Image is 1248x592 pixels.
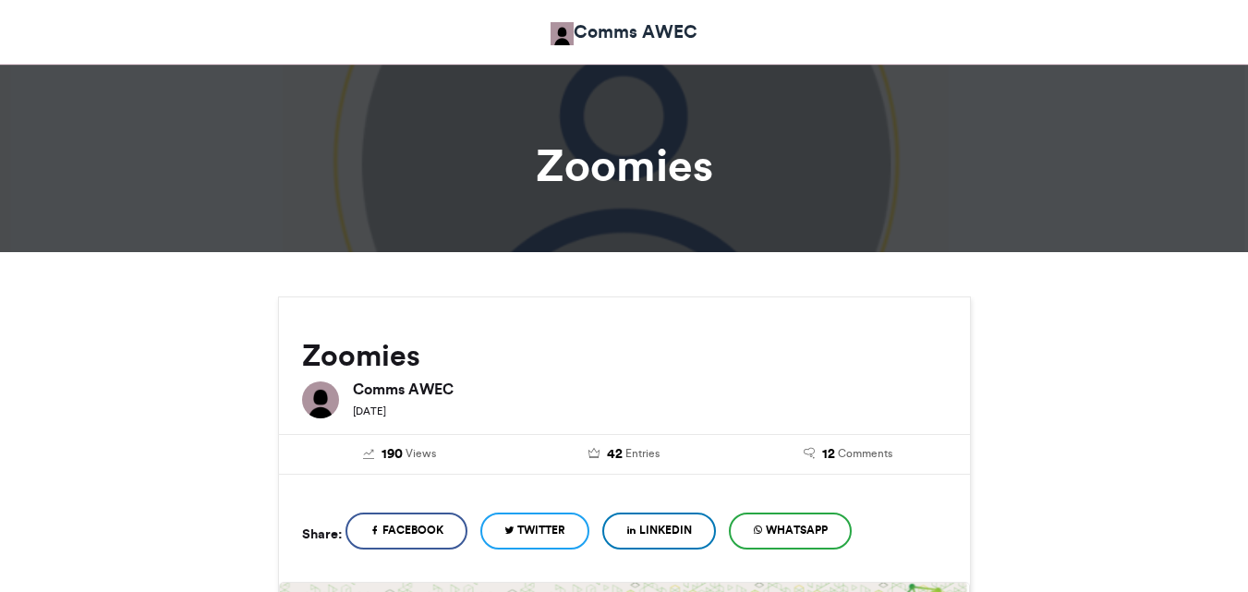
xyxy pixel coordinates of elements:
h5: Share: [302,522,342,546]
span: Views [406,445,436,462]
span: Comments [838,445,892,462]
h6: Comms AWEC [353,381,947,396]
span: LinkedIn [639,522,692,538]
a: WhatsApp [729,513,852,550]
a: 42 Entries [526,444,722,465]
a: LinkedIn [602,513,716,550]
a: 190 Views [302,444,499,465]
small: [DATE] [353,405,386,417]
span: 190 [382,444,403,465]
img: Comms AWEC [551,22,574,45]
h1: Zoomies [112,143,1137,187]
span: 42 [607,444,623,465]
a: Twitter [480,513,589,550]
img: Comms AWEC [302,381,339,418]
span: 12 [822,444,835,465]
span: Facebook [382,522,443,538]
span: WhatsApp [766,522,828,538]
span: Twitter [517,522,565,538]
h2: Zoomies [302,339,947,372]
a: Comms AWEC [551,18,697,45]
a: 12 Comments [750,444,947,465]
a: Facebook [345,513,467,550]
span: Entries [625,445,660,462]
